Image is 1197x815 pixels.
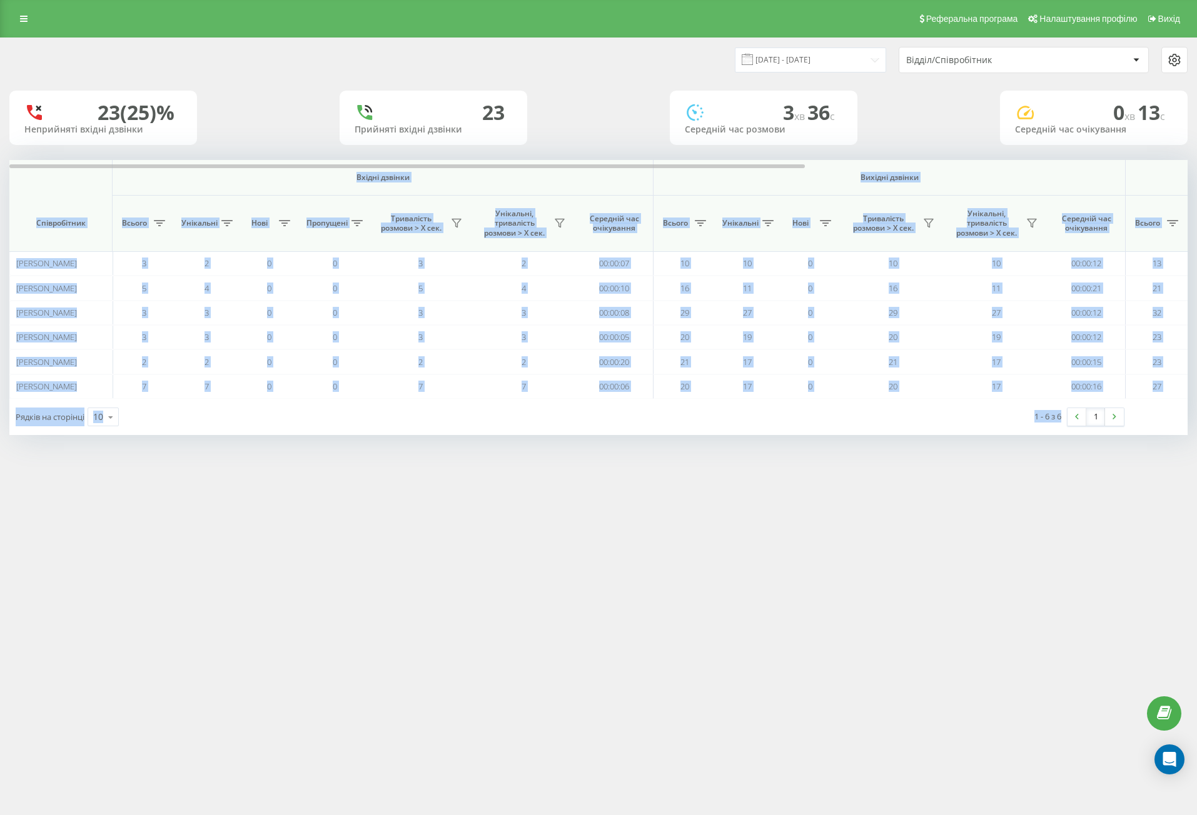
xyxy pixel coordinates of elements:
[333,307,337,318] span: 0
[743,356,752,367] span: 17
[16,411,84,422] span: Рядків на сторінці
[181,218,218,228] span: Унікальні
[785,218,816,228] span: Нові
[418,257,423,269] span: 3
[889,282,897,294] span: 16
[355,124,512,135] div: Прийняті вхідні дзвінки
[1015,124,1173,135] div: Середній час очікування
[1160,109,1165,123] span: c
[585,214,644,233] span: Середній час очікування
[522,331,526,342] span: 3
[1039,14,1137,24] span: Налаштування профілю
[575,374,654,399] td: 00:00:06
[522,282,526,294] span: 4
[267,282,271,294] span: 0
[375,214,447,233] span: Тривалість розмови > Х сек.
[205,381,209,392] span: 7
[119,218,150,228] span: Всього
[743,331,752,342] span: 19
[1034,410,1061,422] div: 1 - 6 з 6
[889,356,897,367] span: 21
[926,14,1018,24] span: Реферальна програма
[333,331,337,342] span: 0
[575,325,654,349] td: 00:00:05
[906,55,1056,66] div: Відділ/Співробітник
[142,282,146,294] span: 5
[145,172,620,182] span: Вхідні дзвінки
[992,356,1001,367] span: 17
[992,282,1001,294] span: 11
[1048,301,1126,325] td: 00:00:12
[333,282,337,294] span: 0
[1153,307,1161,318] span: 32
[889,307,897,318] span: 29
[1153,356,1161,367] span: 23
[142,307,146,318] span: 3
[522,381,526,392] span: 7
[306,218,348,228] span: Пропущені
[575,251,654,276] td: 00:00:07
[142,356,146,367] span: 2
[722,218,759,228] span: Унікальні
[418,356,423,367] span: 2
[992,307,1001,318] span: 27
[830,109,835,123] span: c
[16,307,77,318] span: [PERSON_NAME]
[1158,14,1180,24] span: Вихід
[575,276,654,300] td: 00:00:10
[522,307,526,318] span: 3
[808,307,812,318] span: 0
[1153,282,1161,294] span: 21
[680,282,689,294] span: 16
[142,381,146,392] span: 7
[743,381,752,392] span: 17
[98,101,174,124] div: 23 (25)%
[16,282,77,294] span: [PERSON_NAME]
[1113,99,1138,126] span: 0
[951,209,1023,238] span: Унікальні, тривалість розмови > Х сек.
[418,331,423,342] span: 3
[1048,276,1126,300] td: 00:00:21
[889,331,897,342] span: 20
[1132,218,1163,228] span: Всього
[1048,251,1126,276] td: 00:00:12
[205,282,209,294] span: 4
[267,257,271,269] span: 0
[267,331,271,342] span: 0
[683,172,1096,182] span: Вихідні дзвінки
[680,307,689,318] span: 29
[743,307,752,318] span: 27
[1138,99,1165,126] span: 13
[808,381,812,392] span: 0
[847,214,919,233] span: Тривалість розмови > Х сек.
[333,381,337,392] span: 0
[205,331,209,342] span: 3
[478,209,550,238] span: Унікальні, тривалість розмови > Х сек.
[1153,381,1161,392] span: 27
[992,381,1001,392] span: 17
[1048,349,1126,374] td: 00:00:15
[205,356,209,367] span: 2
[783,99,807,126] span: 3
[575,349,654,374] td: 00:00:20
[808,356,812,367] span: 0
[808,331,812,342] span: 0
[24,124,182,135] div: Неприйняті вхідні дзвінки
[418,307,423,318] span: 3
[333,257,337,269] span: 0
[680,331,689,342] span: 20
[794,109,807,123] span: хв
[418,381,423,392] span: 7
[992,331,1001,342] span: 19
[205,257,209,269] span: 2
[1154,744,1184,774] div: Open Intercom Messenger
[743,257,752,269] span: 10
[680,381,689,392] span: 20
[482,101,505,124] div: 23
[142,331,146,342] span: 3
[1153,331,1161,342] span: 23
[889,257,897,269] span: 10
[680,356,689,367] span: 21
[1048,374,1126,399] td: 00:00:16
[807,99,835,126] span: 36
